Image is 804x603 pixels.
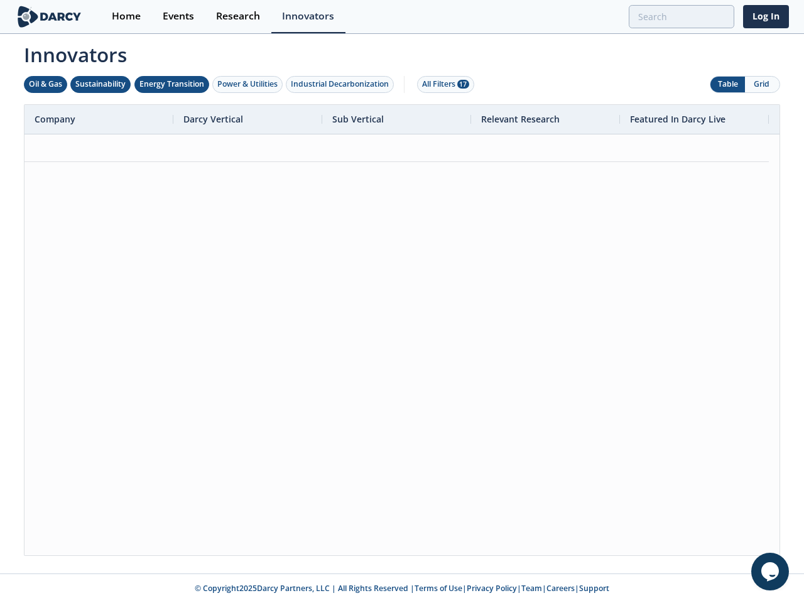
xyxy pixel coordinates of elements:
span: Relevant Research [481,113,560,125]
div: Events [163,11,194,21]
button: Energy Transition [134,76,209,93]
span: Innovators [15,35,789,69]
div: Home [112,11,141,21]
span: Company [35,113,75,125]
a: Careers [546,583,575,594]
a: Privacy Policy [467,583,517,594]
span: 17 [457,80,469,89]
p: © Copyright 2025 Darcy Partners, LLC | All Rights Reserved | | | | | [18,583,786,594]
div: Innovators [282,11,334,21]
div: Sustainability [75,79,126,90]
span: Featured In Darcy Live [630,113,725,125]
button: Sustainability [70,76,131,93]
div: Oil & Gas [29,79,62,90]
div: Research [216,11,260,21]
button: All Filters 17 [417,76,474,93]
button: Grid [745,77,780,92]
a: Support [579,583,609,594]
span: Darcy Vertical [183,113,243,125]
button: Oil & Gas [24,76,67,93]
div: Industrial Decarbonization [291,79,389,90]
button: Power & Utilities [212,76,283,93]
span: Sub Vertical [332,113,384,125]
div: Energy Transition [139,79,204,90]
div: Power & Utilities [217,79,278,90]
iframe: chat widget [751,553,791,590]
a: Log In [743,5,789,28]
div: All Filters [422,79,469,90]
button: Industrial Decarbonization [286,76,394,93]
a: Team [521,583,542,594]
a: Terms of Use [415,583,462,594]
img: logo-wide.svg [15,6,84,28]
button: Table [710,77,745,92]
input: Advanced Search [629,5,734,28]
